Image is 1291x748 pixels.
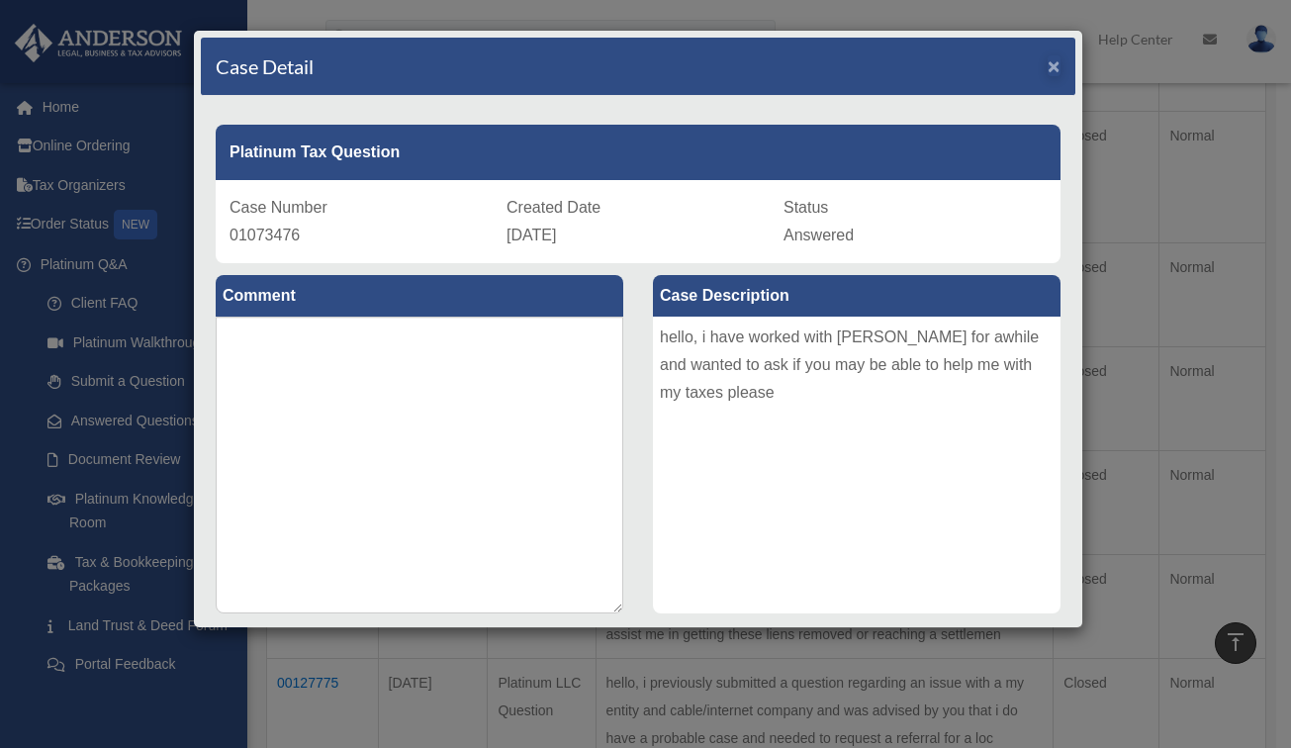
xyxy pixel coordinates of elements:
h4: Case Detail [216,52,314,80]
span: × [1048,54,1060,77]
button: Close [1048,55,1060,76]
span: Status [784,199,828,216]
div: Platinum Tax Question [216,125,1060,180]
span: 01073476 [230,227,300,243]
span: Answered [784,227,854,243]
span: Created Date [507,199,600,216]
span: [DATE] [507,227,556,243]
label: Case Description [653,275,1060,317]
label: Comment [216,275,623,317]
div: hello, i have worked with [PERSON_NAME] for awhile and wanted to ask if you may be able to help m... [653,317,1060,613]
span: Case Number [230,199,327,216]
